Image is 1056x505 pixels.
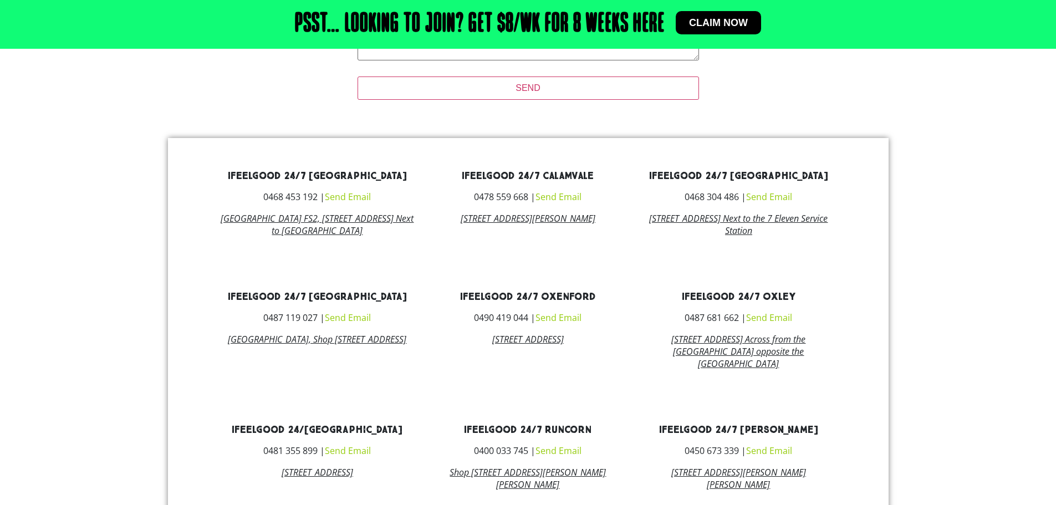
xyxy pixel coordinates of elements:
[649,170,828,182] a: ifeelgood 24/7 [GEOGRAPHIC_DATA]
[221,192,415,201] h3: 0468 453 192 |
[221,212,414,237] a: [GEOGRAPHIC_DATA] FS2, [STREET_ADDRESS] Next to [GEOGRAPHIC_DATA]
[461,212,595,225] a: [STREET_ADDRESS][PERSON_NAME]
[295,11,665,38] h2: Psst… Looking to join? Get $8/wk for 8 weeks here
[325,312,371,324] a: Send Email
[431,313,625,322] h3: 0490 419 044 |
[746,445,792,457] a: Send Email
[325,445,371,457] a: Send Email
[228,290,407,303] a: ifeelgood 24/7 [GEOGRAPHIC_DATA]
[228,170,407,182] a: ifeelgood 24/7 [GEOGRAPHIC_DATA]
[228,333,406,345] a: [GEOGRAPHIC_DATA], Shop [STREET_ADDRESS]
[689,18,748,28] span: Claim now
[462,170,594,182] a: ifeelgood 24/7 Calamvale
[221,446,415,455] h3: 0481 355 899 |
[671,333,805,370] a: [STREET_ADDRESS] Across from the [GEOGRAPHIC_DATA] opposite the [GEOGRAPHIC_DATA]
[450,466,606,491] a: Shop [STREET_ADDRESS][PERSON_NAME][PERSON_NAME]
[746,191,792,203] a: Send Email
[464,424,591,436] a: ifeelgood 24/7 Runcorn
[431,192,625,201] h3: 0478 559 668 |
[659,424,818,436] a: ifeelgood 24/7 [PERSON_NAME]
[535,445,581,457] a: Send Email
[676,11,761,34] a: Claim now
[325,191,371,203] a: Send Email
[221,313,415,322] h3: 0487 119 027 |
[671,466,806,491] a: [STREET_ADDRESS][PERSON_NAME][PERSON_NAME]
[641,192,835,201] h3: 0468 304 486 |
[232,424,402,436] a: ifeelgood 24/[GEOGRAPHIC_DATA]
[535,191,581,203] a: Send Email
[535,312,581,324] a: Send Email
[746,312,792,324] a: Send Email
[649,212,828,237] a: [STREET_ADDRESS] Next to the 7 Eleven Service Station
[492,333,564,345] a: [STREET_ADDRESS]
[282,466,353,478] a: [STREET_ADDRESS]
[431,446,625,455] h3: 0400 033 745 |
[460,290,596,303] a: ifeelgood 24/7 Oxenford
[641,313,835,322] h3: 0487 681 662 |
[682,290,795,303] a: ifeelgood 24/7 Oxley
[641,446,835,455] h3: 0450 673 339 |
[358,76,699,100] input: SEND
